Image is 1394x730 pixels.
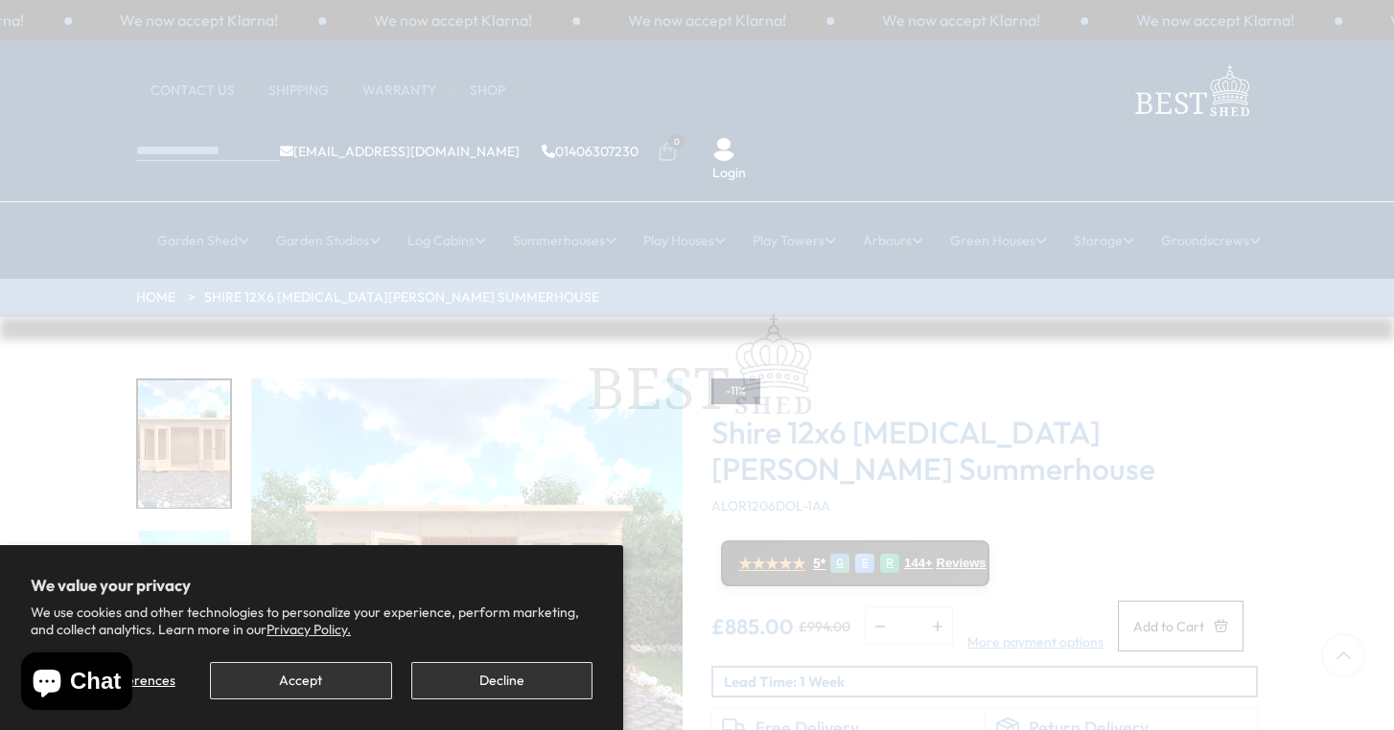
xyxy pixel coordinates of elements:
[210,662,391,699] button: Accept
[267,621,351,638] a: Privacy Policy.
[31,576,592,595] h2: We value your privacy
[15,652,138,715] inbox-online-store-chat: Shopify online store chat
[411,662,592,699] button: Decline
[31,604,592,638] p: We use cookies and other technologies to personalize your experience, perform marketing, and coll...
